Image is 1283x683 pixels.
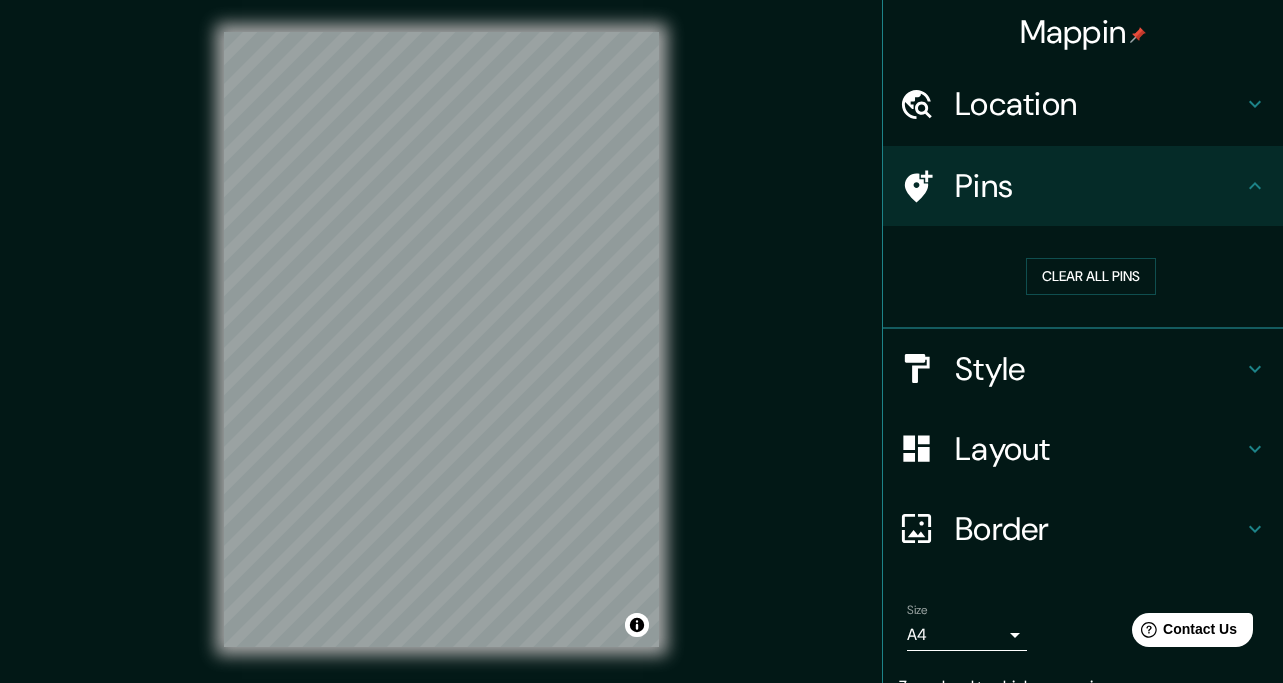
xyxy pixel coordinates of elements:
div: Border [883,489,1283,569]
div: Style [883,329,1283,409]
button: Toggle attribution [625,613,649,637]
h4: Location [955,84,1243,124]
h4: Mappin [1020,12,1147,52]
h4: Pins [955,166,1243,206]
button: Clear all pins [1026,258,1156,295]
img: pin-icon.png [1130,27,1146,43]
div: Pins [883,146,1283,226]
iframe: Help widget launcher [1105,605,1261,661]
div: Location [883,64,1283,144]
div: Layout [883,409,1283,489]
h4: Layout [955,429,1243,469]
label: Size [907,601,928,618]
canvas: Map [224,32,659,647]
div: A4 [907,619,1027,651]
h4: Style [955,349,1243,389]
h4: Border [955,509,1243,549]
